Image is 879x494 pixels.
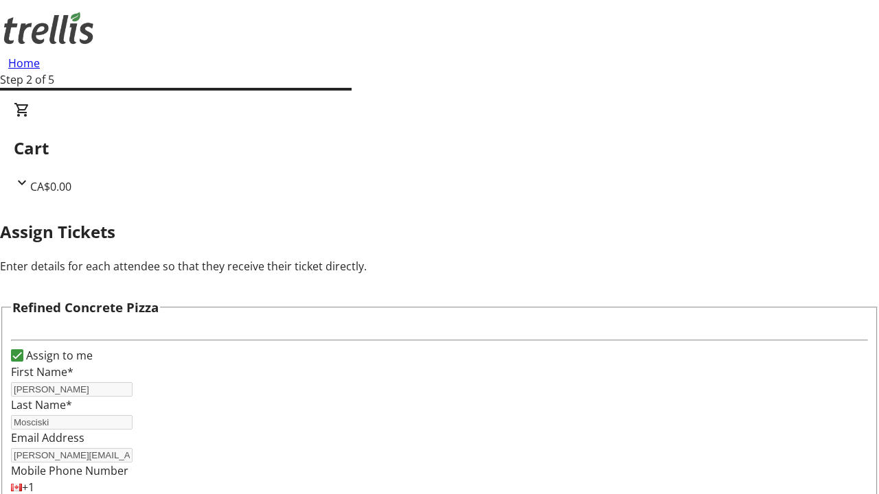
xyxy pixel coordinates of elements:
[11,463,128,478] label: Mobile Phone Number
[11,364,73,379] label: First Name*
[11,430,84,445] label: Email Address
[14,102,865,195] div: CartCA$0.00
[23,347,93,364] label: Assign to me
[11,397,72,412] label: Last Name*
[14,136,865,161] h2: Cart
[30,179,71,194] span: CA$0.00
[12,298,159,317] h3: Refined Concrete Pizza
